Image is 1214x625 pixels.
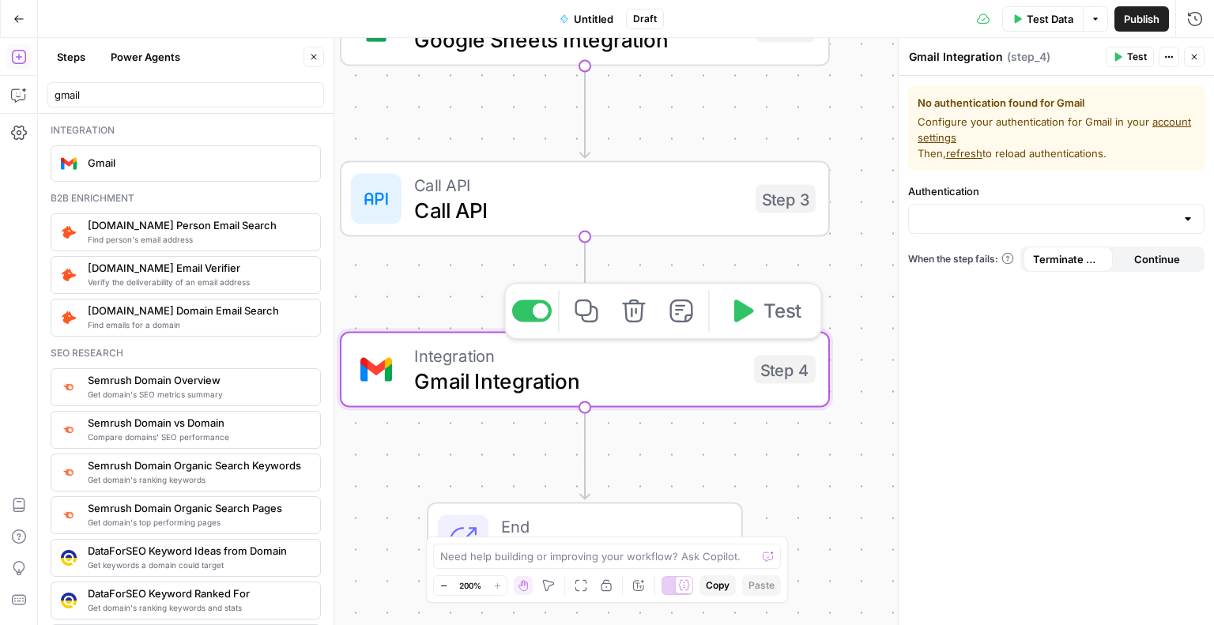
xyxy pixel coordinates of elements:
span: [DOMAIN_NAME] Person Email Search [88,217,307,233]
span: DataForSEO Keyword Ranked For [88,585,307,601]
span: Call API [414,194,743,226]
span: Draft [633,12,657,26]
input: Search steps [55,87,317,103]
span: Output [501,536,716,567]
span: ( step_4 ) [1007,49,1050,65]
button: Untitled [550,6,623,32]
li: Understand how workflows work without sifting through prompts [37,322,247,352]
span: Get domain's ranking keywords and stats [88,601,307,614]
button: Copy [699,575,736,596]
button: Power Agents [101,44,190,70]
span: Get keywords a domain could target [88,559,307,571]
span: Gmail Integration [414,365,741,397]
div: [PERSON_NAME] • 10m ago [25,455,159,465]
img: 8sr9m752o402vsyv5xlmk1fykvzq [61,310,77,326]
span: Call API [414,172,743,198]
b: Use it to : [25,266,86,279]
div: Step 4 [754,356,816,384]
a: When the step fails: [908,252,1014,266]
div: Integration [51,123,321,137]
span: Get domain's top performing pages [88,516,307,529]
span: End [501,514,716,539]
li: Diagnose and get solutions to errors quickly [37,356,247,385]
button: Start recording [100,518,113,530]
span: Paste [748,578,775,593]
span: Copy [706,578,730,593]
textarea: Message… [13,484,303,511]
div: B2b enrichment [51,191,321,205]
span: Continue [1134,251,1180,267]
g: Edge from step_4 to end [580,407,590,499]
span: Configure your authentication for Gmail in your Then, to reload authentications. [918,114,1195,161]
textarea: Gmail Integration [909,49,1003,65]
img: pldo0csms1a1dhwc6q9p59if9iaj [61,267,77,283]
button: Test Data [1002,6,1083,32]
img: zn8kcn4lc16eab7ly04n2pykiy7x [61,423,77,436]
img: otu06fjiulrdwrqmbs7xihm55rg9 [61,508,77,521]
button: Home [247,6,277,36]
li: Generate prompts and code [37,389,247,404]
span: Get domain's ranking keywords [88,473,307,486]
span: 200% [459,579,481,592]
span: Test Data [1027,11,1073,27]
span: No authentication found for Gmail [918,95,1195,111]
div: IntegrationGmail IntegrationStep 4Test [340,332,830,408]
span: Verify the deliverability of an email address [88,276,307,288]
span: Find emails for a domain [88,318,307,331]
span: Get domain's SEO metrics summary [88,388,307,401]
span: Semrush Domain vs Domain [88,415,307,431]
span: [DOMAIN_NAME] Email Verifier [88,260,307,276]
img: 4e4w6xi9sjogcjglmt5eorgxwtyu [61,380,77,393]
button: Steps [47,44,95,70]
span: Terminate Workflow [1033,251,1103,267]
img: pda2t1ka3kbvydj0uf1ytxpc9563 [61,224,77,240]
span: refresh [946,147,982,160]
img: gmail%20(1).png [61,156,77,171]
button: Send a message… [271,511,296,537]
span: Test [763,297,801,326]
b: AirOps Copilot is now live in your workflow builder! [25,228,232,256]
span: Semrush Domain Overview [88,372,307,388]
span: Semrush Domain Organic Search Keywords [88,457,307,473]
div: Give it a try, and stay tuned for exciting updates! [25,412,247,442]
img: gmail%20(1).png [360,354,392,386]
div: Close [277,6,306,35]
span: [DOMAIN_NAME] Domain Email Search [88,303,307,318]
button: Upload attachment [25,518,37,530]
button: Test [1106,47,1154,67]
div: Play videoAirOps Copilot is now live in your workflow builder!Use it to :Improve, debug, and opti... [13,43,259,452]
button: Continue [1113,247,1202,272]
div: Step 3 [756,185,816,213]
span: Gmail [88,155,307,171]
li: Improve, debug, and optimize your workflows [37,289,247,318]
button: Test [716,291,814,332]
span: Semrush Domain Organic Search Pages [88,500,307,516]
img: 3iojl28do7crl10hh26nxau20pae [61,593,77,608]
div: Steven says… [13,43,303,487]
span: DataForSEO Keyword Ideas from Domain [88,543,307,559]
span: Find person's email address [88,233,307,246]
span: Integration [414,343,741,368]
span: Google Sheets Integration [414,24,743,55]
div: Call APICall APIStep 3 [340,161,830,237]
h1: [PERSON_NAME] [77,8,179,20]
span: Publish [1124,11,1159,27]
div: Seo research [51,346,321,360]
span: Untitled [574,11,613,27]
g: Edge from step_2 to step_3 [580,66,590,158]
label: Authentication [908,183,1205,199]
span: Test [1127,50,1147,64]
p: Active 6h ago [77,20,147,36]
img: p4kt2d9mz0di8532fmfgvfq6uqa0 [61,465,77,479]
div: EndOutput [340,503,830,578]
button: Gif picker [75,518,88,530]
button: Paste [742,575,781,596]
span: Compare domains' SEO performance [88,431,307,443]
button: Publish [1114,6,1169,32]
img: Profile image for Steven [45,9,70,34]
button: go back [10,6,40,36]
button: Emoji picker [50,518,62,530]
img: qj0lddqgokrswkyaqb1p9cmo0sp5 [61,550,77,566]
